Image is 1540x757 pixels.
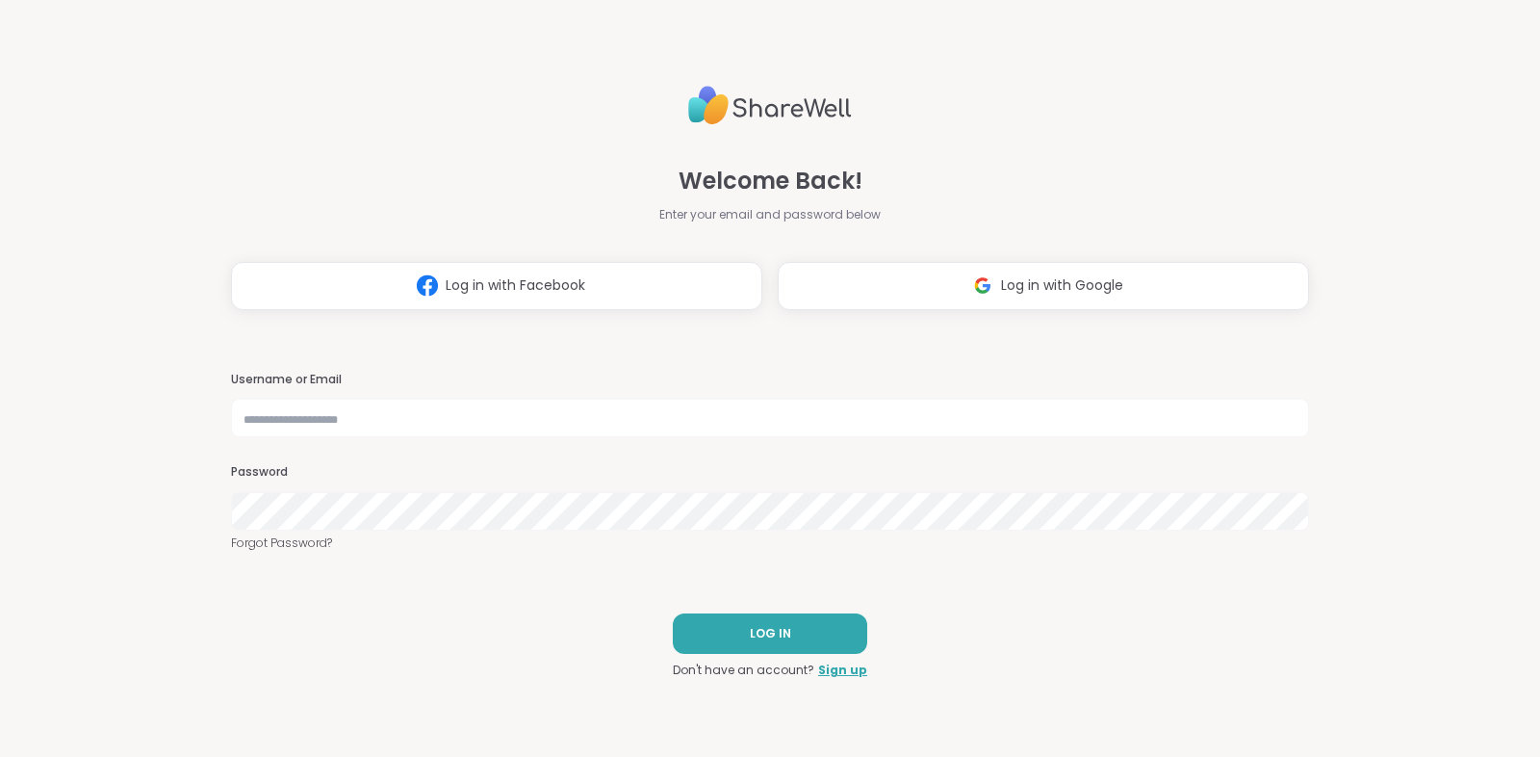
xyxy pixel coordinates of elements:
img: ShareWell Logomark [409,268,446,303]
span: Enter your email and password below [659,206,881,223]
span: Don't have an account? [673,662,814,679]
button: LOG IN [673,613,867,654]
span: Log in with Google [1001,275,1123,296]
button: Log in with Google [778,262,1309,310]
h3: Password [231,464,1309,481]
button: Log in with Facebook [231,262,762,310]
img: ShareWell Logo [688,78,852,133]
h3: Username or Email [231,372,1309,388]
a: Forgot Password? [231,535,1309,552]
span: Welcome Back! [679,164,862,198]
span: LOG IN [750,625,791,642]
span: Log in with Facebook [446,275,585,296]
img: ShareWell Logomark [964,268,1001,303]
a: Sign up [818,662,867,679]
